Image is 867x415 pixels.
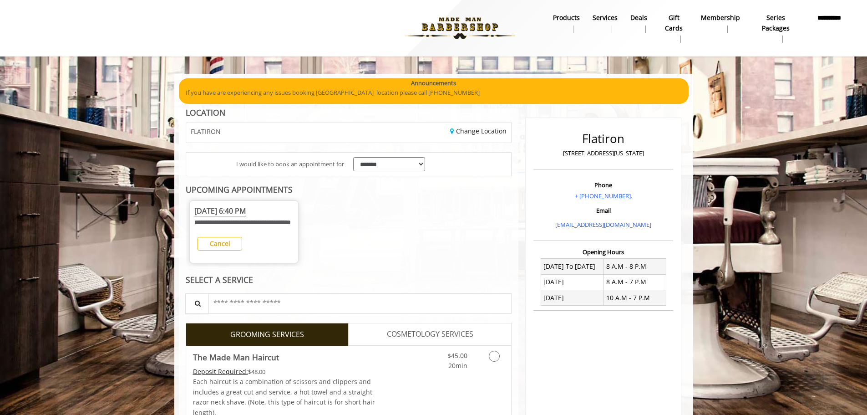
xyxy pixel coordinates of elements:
[194,206,246,216] span: [DATE] 6:40 PM
[603,274,666,290] td: 8 A.M - 7 P.M
[536,207,671,214] h3: Email
[450,127,507,135] a: Change Location
[603,290,666,306] td: 10 A.M - 7 P.M
[210,239,230,248] b: Cancel
[630,13,647,23] b: Deals
[660,13,689,33] b: gift cards
[536,149,671,158] p: [STREET_ADDRESS][US_STATE]
[541,274,603,290] td: [DATE]
[447,351,467,360] span: $45.00
[193,367,376,377] div: $48.00
[586,11,624,35] a: ServicesServices
[448,361,467,370] span: 20min
[701,13,740,23] b: Membership
[397,3,522,53] img: Made Man Barbershop logo
[191,128,221,135] span: FLATIRON
[185,293,209,314] button: Service Search
[541,290,603,306] td: [DATE]
[547,11,586,35] a: Productsproducts
[746,11,805,45] a: Series packagesSeries packages
[695,11,746,35] a: MembershipMembership
[553,13,580,23] b: products
[186,276,512,284] div: SELECT A SERVICE
[387,328,473,340] span: COSMETOLOGY SERVICES
[624,11,654,35] a: DealsDeals
[654,11,695,45] a: Gift cardsgift cards
[230,329,304,341] span: GROOMING SERVICES
[753,13,798,33] b: Series packages
[186,107,225,118] b: LOCATION
[193,367,248,376] span: This service needs some Advance to be paid before we block your appointment
[536,132,671,145] h2: Flatiron
[236,159,344,169] span: I would like to book an appointment for
[575,192,632,200] a: + [PHONE_NUMBER].
[603,259,666,274] td: 8 A.M - 8 P.M
[536,182,671,188] h3: Phone
[193,351,279,364] b: The Made Man Haircut
[411,78,456,88] b: Announcements
[541,259,603,274] td: [DATE] To [DATE]
[555,220,651,229] a: [EMAIL_ADDRESS][DOMAIN_NAME]
[593,13,618,23] b: Services
[186,184,293,195] b: UPCOMING APPOINTMENTS
[186,88,682,97] p: If you have are experiencing any issues booking [GEOGRAPHIC_DATA] location please call [PHONE_NUM...
[198,237,243,250] button: Cancel
[533,249,673,255] h3: Opening Hours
